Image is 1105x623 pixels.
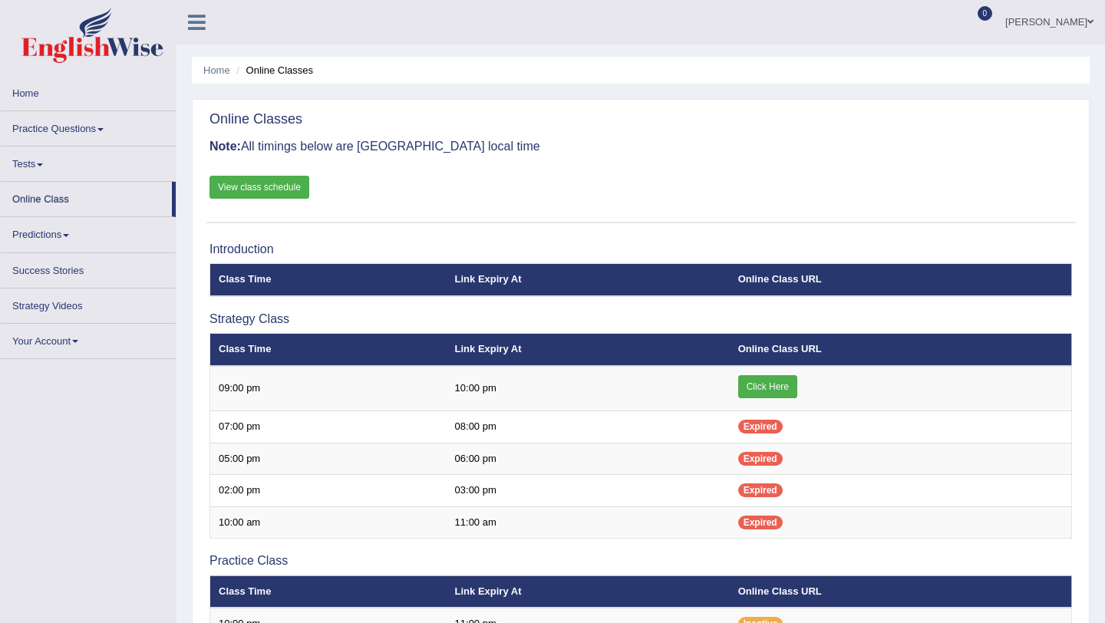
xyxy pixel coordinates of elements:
th: Class Time [210,264,447,296]
th: Online Class URL [730,334,1072,366]
a: View class schedule [209,176,309,199]
th: Link Expiry At [447,264,730,296]
td: 09:00 pm [210,366,447,411]
li: Online Classes [233,63,313,77]
th: Online Class URL [730,575,1072,608]
th: Class Time [210,575,447,608]
span: Expired [738,516,783,529]
h3: All timings below are [GEOGRAPHIC_DATA] local time [209,140,1072,153]
td: 08:00 pm [447,411,730,443]
a: Practice Questions [1,111,176,141]
span: Expired [738,452,783,466]
h2: Online Classes [209,112,302,127]
a: Strategy Videos [1,288,176,318]
h3: Practice Class [209,554,1072,568]
td: 10:00 am [210,506,447,539]
a: Predictions [1,217,176,247]
a: Your Account [1,324,176,354]
a: Online Class [1,182,172,212]
td: 07:00 pm [210,411,447,443]
span: Expired [738,420,783,433]
a: Home [1,76,176,106]
th: Online Class URL [730,264,1072,296]
td: 05:00 pm [210,443,447,475]
td: 02:00 pm [210,475,447,507]
span: 0 [978,6,993,21]
th: Class Time [210,334,447,366]
th: Link Expiry At [447,334,730,366]
span: Expired [738,483,783,497]
a: Tests [1,147,176,176]
h3: Introduction [209,242,1072,256]
a: Click Here [738,375,797,398]
h3: Strategy Class [209,312,1072,326]
td: 11:00 am [447,506,730,539]
td: 06:00 pm [447,443,730,475]
td: 03:00 pm [447,475,730,507]
a: Success Stories [1,253,176,283]
td: 10:00 pm [447,366,730,411]
b: Note: [209,140,241,153]
a: Home [203,64,230,76]
th: Link Expiry At [447,575,730,608]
